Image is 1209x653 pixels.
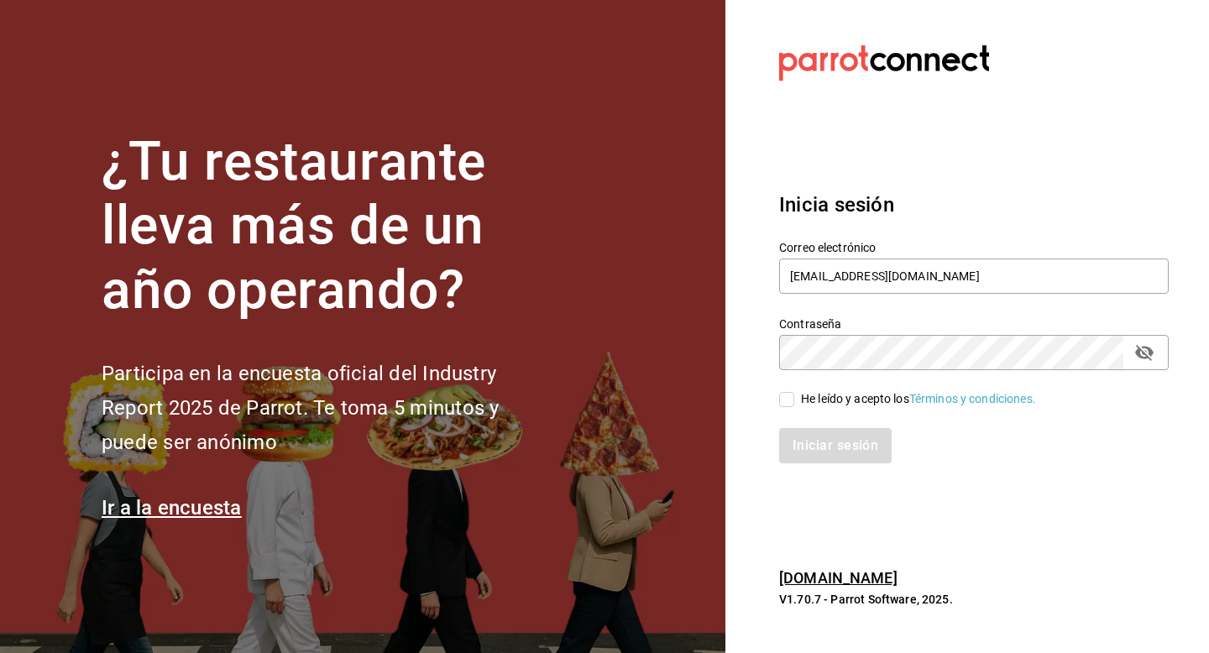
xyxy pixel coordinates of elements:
div: He leído y acepto los [801,390,1036,408]
input: Ingresa tu correo electrónico [779,259,1169,294]
a: Ir a la encuesta [102,496,242,520]
button: passwordField [1130,338,1159,367]
a: Términos y condiciones. [909,392,1036,405]
h1: ¿Tu restaurante lleva más de un año operando? [102,130,555,323]
p: V1.70.7 - Parrot Software, 2025. [779,591,1169,608]
a: [DOMAIN_NAME] [779,569,898,587]
label: Contraseña [779,317,1169,329]
label: Correo electrónico [779,241,1169,253]
h2: Participa en la encuesta oficial del Industry Report 2025 de Parrot. Te toma 5 minutos y puede se... [102,357,555,459]
h3: Inicia sesión [779,190,1169,220]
